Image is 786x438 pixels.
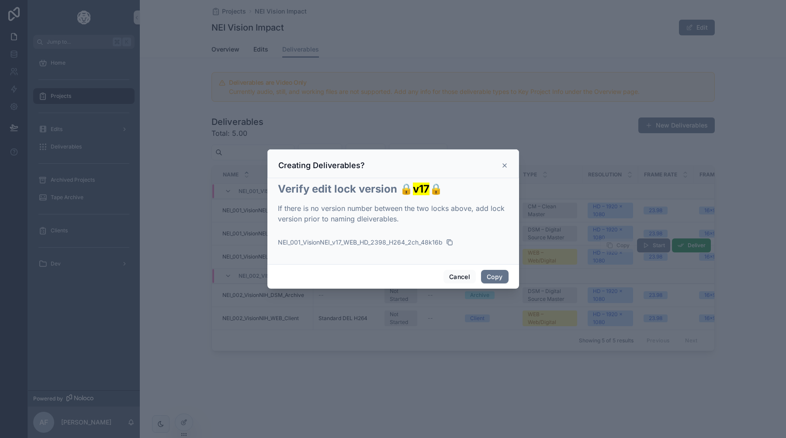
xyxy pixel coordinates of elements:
[278,182,509,196] h2: Verify edit lock version 🔒 🔒
[278,203,509,224] p: If there is no version number between the two locks above, add lock version prior to naming dleiv...
[278,160,365,171] h3: Creating Deliverables?
[443,270,476,284] button: Cancel
[413,183,429,195] mark: v17
[278,238,443,247] span: NEI_001_VisionNEI_v17_WEB_HD_2398_H264_2ch_48k16b
[481,270,508,284] button: Copy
